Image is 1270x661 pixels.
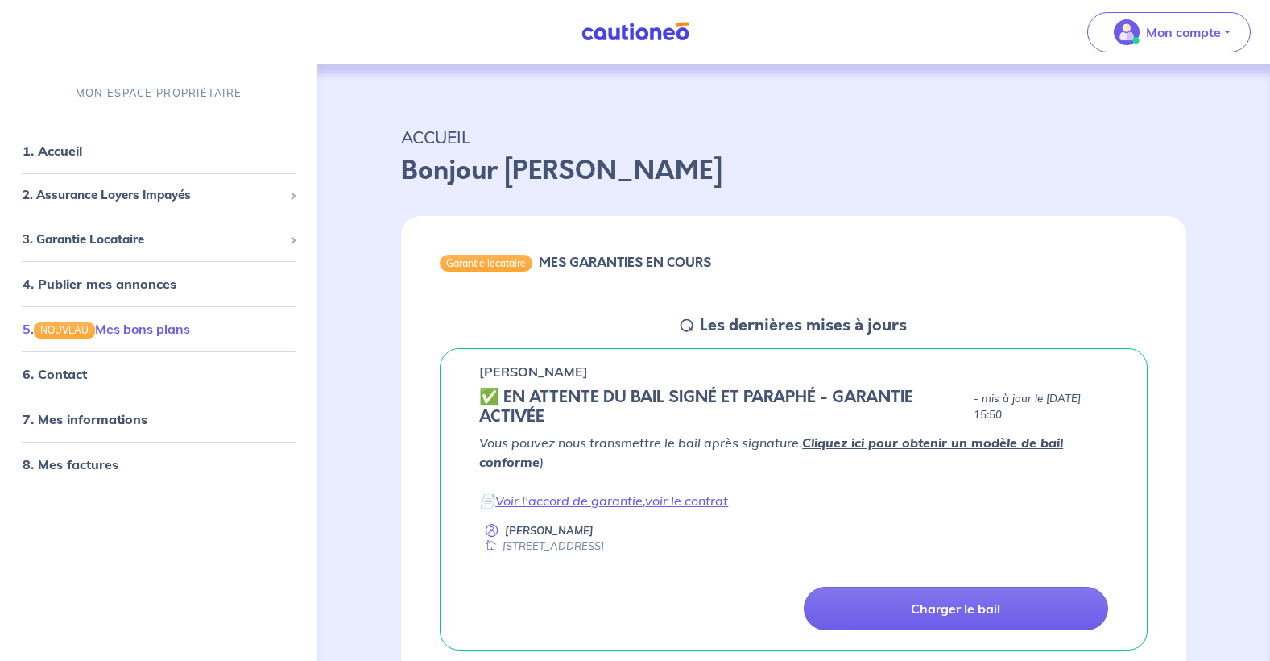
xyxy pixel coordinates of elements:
[6,268,311,300] div: 4. Publier mes annonces
[539,255,711,270] h6: MES GARANTIES EN COURS
[6,224,311,256] div: 3. Garantie Locataire
[495,493,643,509] a: Voir l'accord de garantie
[23,186,283,205] span: 2. Assurance Loyers Impayés
[479,388,967,426] h5: ✅️️️ EN ATTENTE DU BAIL SIGNÉ ET PARAPHÉ - GARANTIE ACTIVÉE
[6,358,311,390] div: 6. Contact
[1114,19,1140,45] img: illu_account_valid_menu.svg
[6,403,311,435] div: 7. Mes informations
[401,152,1186,190] p: Bonjour [PERSON_NAME]
[505,523,594,538] p: [PERSON_NAME]
[6,448,311,480] div: 8. Mes factures
[23,143,82,159] a: 1. Accueil
[479,434,1063,470] a: Cliquez ici pour obtenir un modèle de bail conforme
[23,456,118,472] a: 8. Mes factures
[700,316,907,335] h5: Les dernières mises à jours
[645,493,728,509] a: voir le contrat
[23,276,176,292] a: 4. Publier mes annonces
[440,255,532,271] div: Garantie locataire
[1146,23,1221,42] p: Mon compte
[6,313,311,345] div: 5.NOUVEAUMes bons plans
[6,180,311,211] div: 2. Assurance Loyers Impayés
[479,388,1108,426] div: state: CONTRACT-SIGNED, Context: IN-LANDLORD,IS-GL-CAUTION-IN-LANDLORD
[401,123,1186,152] p: ACCUEIL
[479,493,728,509] em: 📄 ,
[804,587,1108,630] a: Charger le bail
[911,601,1000,617] p: Charger le bail
[479,434,1063,470] em: Vous pouvez nous transmettre le bail après signature. )
[479,538,604,554] div: [STREET_ADDRESS]
[23,411,147,427] a: 7. Mes informations
[23,231,283,249] span: 3. Garantie Locataire
[479,362,588,381] p: [PERSON_NAME]
[23,366,87,382] a: 6. Contact
[1087,12,1251,52] button: illu_account_valid_menu.svgMon compte
[6,135,311,167] div: 1. Accueil
[76,85,242,101] p: MON ESPACE PROPRIÉTAIRE
[575,22,696,42] img: Cautioneo
[974,391,1108,423] p: - mis à jour le [DATE] 15:50
[23,321,190,337] a: 5.NOUVEAUMes bons plans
